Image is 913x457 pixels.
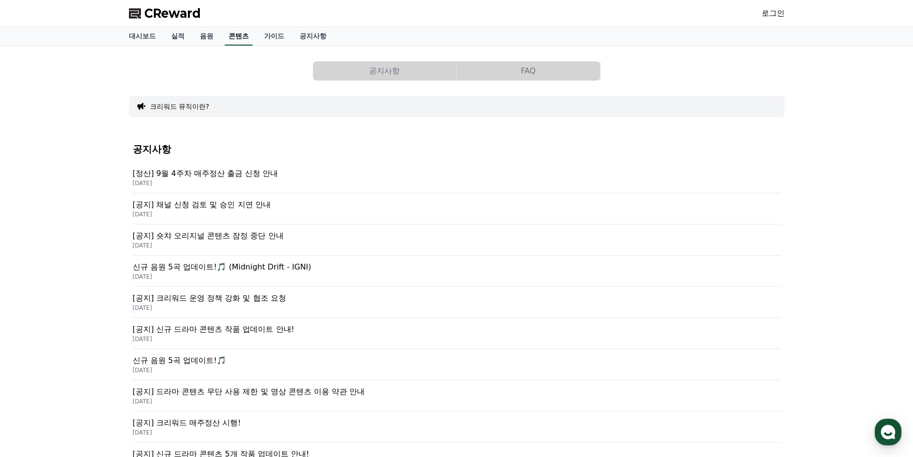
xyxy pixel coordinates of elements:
[124,304,184,328] a: 설정
[133,211,781,218] p: [DATE]
[133,230,781,242] p: [공지] 숏챠 오리지널 콘텐츠 잠정 중단 안내
[133,366,781,374] p: [DATE]
[88,319,99,327] span: 대화
[150,102,209,111] button: 크리워드 뮤직이란?
[457,61,601,81] a: FAQ
[133,304,781,312] p: [DATE]
[133,386,781,398] p: [공지] 드라마 콘텐츠 무단 사용 제한 및 영상 콘텐츠 이용 약관 안내
[133,162,781,193] a: [정산] 9월 4주차 매주정산 출금 신청 안내 [DATE]
[121,27,163,46] a: 대시보드
[133,261,781,273] p: 신규 음원 5곡 업데이트!🎵 (Midnight Drift - IGNI)
[133,411,781,443] a: [공지] 크리워드 매주정산 시행! [DATE]
[133,256,781,287] a: 신규 음원 5곡 업데이트!🎵 (Midnight Drift - IGNI) [DATE]
[133,324,781,335] p: [공지] 신규 드라마 콘텐츠 작품 업데이트 안내!
[192,27,221,46] a: 음원
[457,61,600,81] button: FAQ
[133,398,781,405] p: [DATE]
[133,168,781,179] p: [정산] 9월 4주차 매주정산 출금 신청 안내
[133,380,781,411] a: [공지] 드라마 콘텐츠 무단 사용 제한 및 영상 콘텐츠 이용 약관 안내 [DATE]
[133,429,781,436] p: [DATE]
[30,318,36,326] span: 홈
[133,273,781,281] p: [DATE]
[313,61,456,81] button: 공지사항
[133,287,781,318] a: [공지] 크리워드 운영 정책 강화 및 협조 요청 [DATE]
[133,199,781,211] p: [공지] 채널 신청 검토 및 승인 지연 안내
[163,27,192,46] a: 실적
[313,61,457,81] a: 공지사항
[133,335,781,343] p: [DATE]
[762,8,785,19] a: 로그인
[133,242,781,249] p: [DATE]
[256,27,292,46] a: 가이드
[133,318,781,349] a: [공지] 신규 드라마 콘텐츠 작품 업데이트 안내! [DATE]
[133,144,781,154] h4: 공지사항
[225,27,253,46] a: 콘텐츠
[3,304,63,328] a: 홈
[144,6,201,21] span: CReward
[63,304,124,328] a: 대화
[129,6,201,21] a: CReward
[133,349,781,380] a: 신규 음원 5곡 업데이트!🎵 [DATE]
[133,224,781,256] a: [공지] 숏챠 오리지널 콘텐츠 잠정 중단 안내 [DATE]
[133,293,781,304] p: [공지] 크리워드 운영 정책 강화 및 협조 요청
[133,417,781,429] p: [공지] 크리워드 매주정산 시행!
[292,27,334,46] a: 공지사항
[133,179,781,187] p: [DATE]
[133,193,781,224] a: [공지] 채널 신청 검토 및 승인 지연 안내 [DATE]
[133,355,781,366] p: 신규 음원 5곡 업데이트!🎵
[148,318,160,326] span: 설정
